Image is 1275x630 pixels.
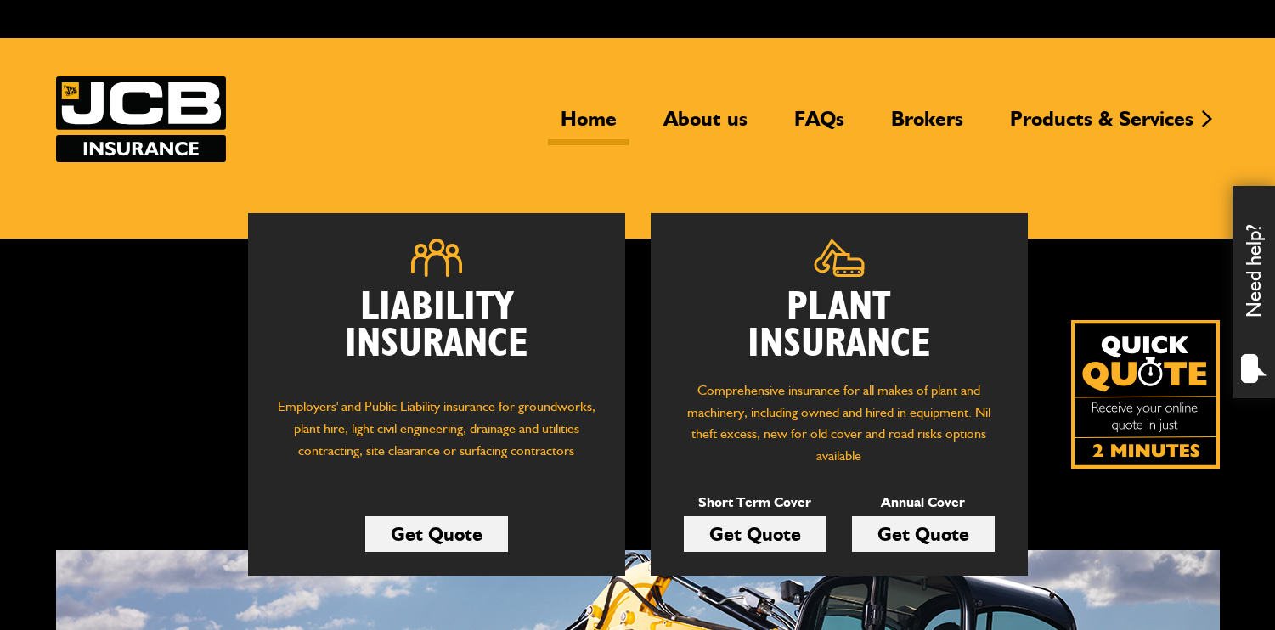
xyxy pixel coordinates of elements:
h2: Plant Insurance [676,290,1002,363]
img: JCB Insurance Services logo [56,76,226,162]
a: Brokers [878,106,976,145]
a: About us [651,106,760,145]
img: Quick Quote [1071,320,1220,469]
p: Annual Cover [852,492,995,514]
a: Products & Services [997,106,1206,145]
a: Get Quote [365,516,508,552]
a: Get Quote [684,516,826,552]
a: JCB Insurance Services [56,76,226,162]
a: Home [548,106,629,145]
p: Employers' and Public Liability insurance for groundworks, plant hire, light civil engineering, d... [274,396,600,477]
h2: Liability Insurance [274,290,600,380]
a: FAQs [781,106,857,145]
p: Comprehensive insurance for all makes of plant and machinery, including owned and hired in equipm... [676,380,1002,466]
a: Get your insurance quote isn just 2-minutes [1071,320,1220,469]
a: Get Quote [852,516,995,552]
p: Short Term Cover [684,492,826,514]
div: Need help? [1233,186,1275,398]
